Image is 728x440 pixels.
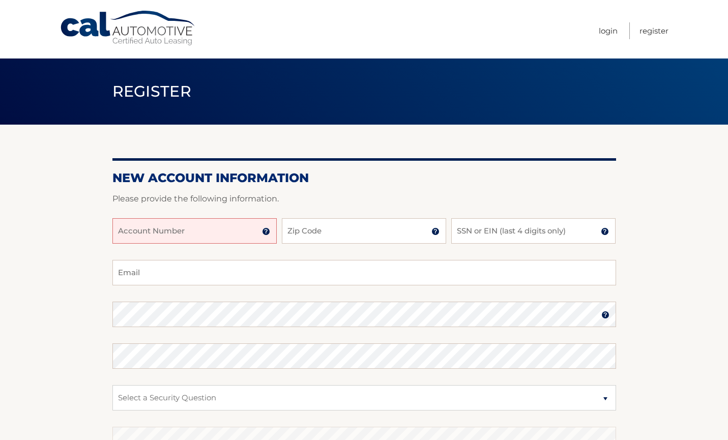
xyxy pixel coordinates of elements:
a: Cal Automotive [60,10,197,46]
input: Account Number [112,218,277,244]
img: tooltip.svg [601,311,609,319]
input: Email [112,260,616,285]
p: Please provide the following information. [112,192,616,206]
span: Register [112,82,192,101]
input: SSN or EIN (last 4 digits only) [451,218,616,244]
img: tooltip.svg [601,227,609,236]
a: Register [639,22,668,39]
img: tooltip.svg [262,227,270,236]
img: tooltip.svg [431,227,440,236]
h2: New Account Information [112,170,616,186]
a: Login [599,22,618,39]
input: Zip Code [282,218,446,244]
